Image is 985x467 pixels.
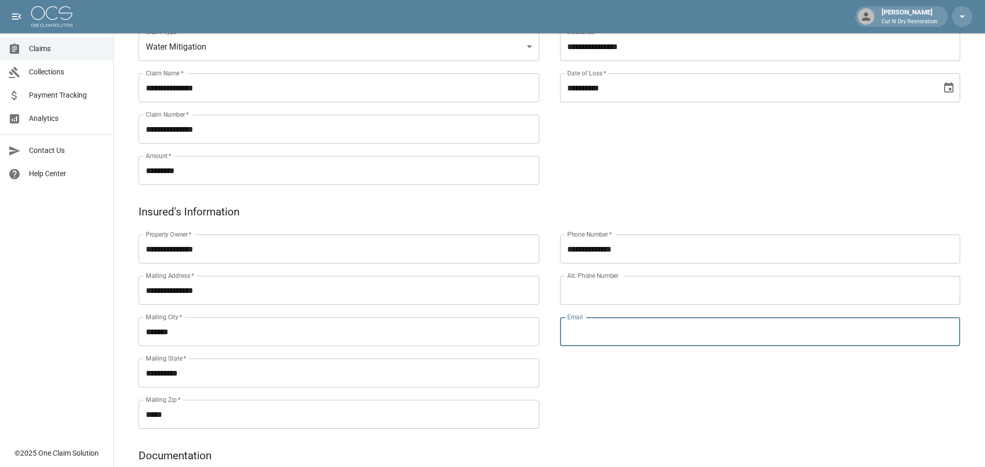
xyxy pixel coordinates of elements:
img: ocs-logo-white-transparent.png [31,6,72,27]
span: Claims [29,43,105,54]
label: Date of Loss [567,69,606,77]
span: Collections [29,67,105,77]
span: Help Center [29,168,105,179]
label: Claim Name [146,69,184,77]
button: open drawer [6,6,27,27]
div: Water Mitigation [139,32,539,61]
div: [PERSON_NAME] [877,7,942,26]
span: Contact Us [29,145,105,156]
label: Mailing Zip [146,395,181,404]
label: Claim Number [146,110,189,119]
label: Mailing City [146,313,183,321]
label: Phone Number [567,230,612,239]
label: Mailing Address [146,271,194,280]
label: Email [567,313,583,321]
label: Amount [146,151,172,160]
label: Alt. Phone Number [567,271,618,280]
div: © 2025 One Claim Solution [14,448,99,458]
label: Property Owner [146,230,192,239]
p: Cut N Dry Restoration [882,18,937,26]
span: Payment Tracking [29,90,105,101]
label: Mailing State [146,354,186,363]
button: Choose date, selected date is Jul 14, 2025 [938,77,959,98]
span: Analytics [29,113,105,124]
